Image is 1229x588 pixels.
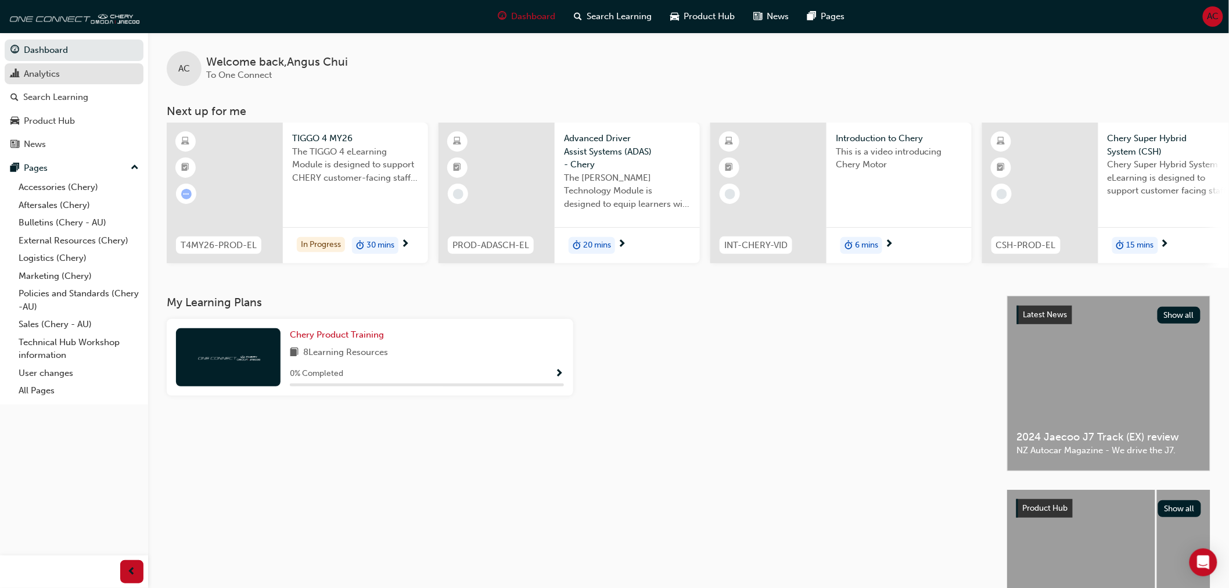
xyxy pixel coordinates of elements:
a: Sales (Chery - AU) [14,315,143,334]
span: learningRecordVerb_NONE-icon [725,189,735,199]
span: INT-CHERY-VID [724,239,788,252]
span: booktick-icon [182,160,190,175]
img: oneconnect [196,352,260,363]
span: Product Hub [1023,503,1068,513]
a: news-iconNews [744,5,798,28]
span: This is a video introducing Chery Motor [836,145,962,171]
a: PROD-ADASCH-ELAdvanced Driver Assist Systems (ADAS) - CheryThe [PERSON_NAME] Technology Module is... [439,123,700,263]
span: 6 mins [855,239,878,252]
button: Show Progress [555,367,564,381]
a: Analytics [5,63,143,85]
span: Search Learning [587,10,652,23]
a: Bulletins (Chery - AU) [14,214,143,232]
span: news-icon [10,139,19,150]
span: T4MY26-PROD-EL [181,239,257,252]
div: Pages [24,162,48,175]
span: Latest News [1023,310,1068,320]
span: pages-icon [10,163,19,174]
span: prev-icon [128,565,136,579]
span: Pages [821,10,845,23]
span: chart-icon [10,69,19,80]
a: Aftersales (Chery) [14,196,143,214]
a: Latest NewsShow all2024 Jaecoo J7 Track (EX) reviewNZ Autocar Magazine - We drive the J7. [1007,296,1210,471]
span: guage-icon [498,9,506,24]
span: Dashboard [511,10,555,23]
span: guage-icon [10,45,19,56]
a: Product HubShow all [1016,499,1201,518]
div: News [24,138,46,151]
span: search-icon [574,9,582,24]
div: Analytics [24,67,60,81]
a: User changes [14,364,143,382]
a: Dashboard [5,40,143,61]
a: Latest NewsShow all [1017,306,1201,324]
span: 8 Learning Resources [303,346,388,360]
span: next-icon [1160,239,1169,250]
span: Introduction to Chery [836,132,962,145]
span: next-icon [885,239,893,250]
span: TIGGO 4 MY26 [292,132,419,145]
span: Chery Product Training [290,329,384,340]
a: INT-CHERY-VIDIntroduction to CheryThis is a video introducing Chery Motorduration-icon6 mins [710,123,972,263]
span: duration-icon [845,238,853,253]
div: Search Learning [23,91,88,104]
span: duration-icon [356,238,364,253]
img: oneconnect [6,5,139,28]
a: All Pages [14,382,143,400]
button: Show all [1158,307,1201,324]
a: T4MY26-PROD-ELTIGGO 4 MY26The TIGGO 4 eLearning Module is designed to support CHERY customer-faci... [167,123,428,263]
a: Marketing (Chery) [14,267,143,285]
span: learningResourceType_ELEARNING-icon [454,134,462,149]
span: pages-icon [807,9,816,24]
span: up-icon [131,160,139,175]
span: booktick-icon [454,160,462,175]
span: car-icon [670,9,679,24]
span: Product Hub [684,10,735,23]
span: next-icon [401,239,409,250]
a: Chery Product Training [290,328,389,342]
span: Advanced Driver Assist Systems (ADAS) - Chery [564,132,691,171]
a: Logistics (Chery) [14,249,143,267]
h3: Next up for me [148,105,1229,118]
div: In Progress [297,237,345,253]
span: AC [178,62,190,76]
span: CSH-PROD-EL [996,239,1056,252]
span: News [767,10,789,23]
button: AC [1203,6,1223,27]
span: duration-icon [573,238,581,253]
span: news-icon [753,9,762,24]
span: booktick-icon [725,160,734,175]
span: 2024 Jaecoo J7 Track (EX) review [1017,431,1201,444]
span: book-icon [290,346,299,360]
span: 15 mins [1127,239,1154,252]
span: 30 mins [366,239,394,252]
div: Product Hub [24,114,75,128]
button: DashboardAnalyticsSearch LearningProduct HubNews [5,37,143,157]
a: Search Learning [5,87,143,108]
span: next-icon [617,239,626,250]
button: Pages [5,157,143,179]
a: guage-iconDashboard [488,5,565,28]
button: Show all [1158,500,1202,517]
span: Show Progress [555,369,564,379]
div: Open Intercom Messenger [1190,548,1217,576]
a: Policies and Standards (Chery -AU) [14,285,143,315]
span: learningResourceType_ELEARNING-icon [997,134,1005,149]
a: pages-iconPages [798,5,854,28]
a: Technical Hub Workshop information [14,334,143,364]
span: 0 % Completed [290,367,343,381]
span: learningResourceType_ELEARNING-icon [725,134,734,149]
span: learningRecordVerb_NONE-icon [997,189,1007,199]
span: learningResourceType_ELEARNING-icon [182,134,190,149]
a: Accessories (Chery) [14,178,143,196]
a: search-iconSearch Learning [565,5,661,28]
span: car-icon [10,116,19,127]
span: duration-icon [1116,238,1124,253]
h3: My Learning Plans [167,296,989,309]
span: learningRecordVerb_NONE-icon [453,189,463,199]
a: News [5,134,143,155]
span: learningRecordVerb_ATTEMPT-icon [181,189,192,199]
span: booktick-icon [997,160,1005,175]
span: AC [1208,10,1219,23]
